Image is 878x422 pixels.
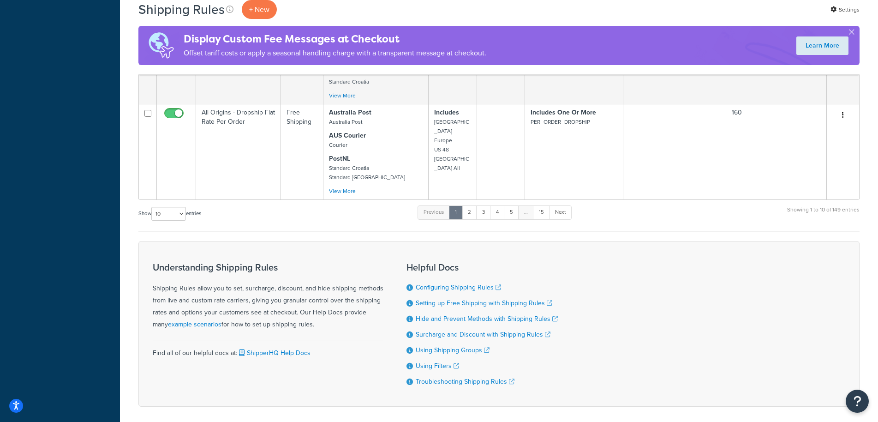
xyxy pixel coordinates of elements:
a: 4 [490,205,505,219]
a: Troubleshooting Shipping Rules [416,377,514,386]
a: Settings [830,3,860,16]
a: Previous [418,205,450,219]
strong: Includes One Or More [531,108,596,117]
div: Shipping Rules allow you to set, surcharge, discount, and hide shipping methods from live and cus... [153,262,383,331]
strong: Australia Post [329,108,371,117]
a: Setting up Free Shipping with Shipping Rules [416,298,552,308]
a: Hide and Prevent Methods with Shipping Rules [416,314,558,324]
small: Australia Post [329,118,362,126]
a: ShipperHQ Help Docs [237,348,311,358]
small: PER_ORDER_DROPSHIP [531,118,590,126]
h1: Shipping Rules [138,0,225,18]
td: 160 [726,104,827,199]
small: [GEOGRAPHIC_DATA] Europe US 48 [GEOGRAPHIC_DATA] All [434,118,469,172]
div: Find all of our helpful docs at: [153,340,383,359]
small: Standard Croatia [329,78,369,86]
a: Learn More [796,36,848,55]
a: Surcharge and Discount with Shipping Rules [416,330,550,339]
a: Configuring Shipping Rules [416,283,501,292]
a: 2 [462,205,477,219]
a: 1 [449,205,463,219]
strong: PostNL [329,154,350,163]
a: View More [329,187,356,195]
img: duties-banner-06bc72dcb5fe05cb3f9472aba00be2ae8eb53ab6f0d8bb03d382ba314ac3c341.png [138,26,184,65]
select: Showentries [151,207,186,221]
a: 5 [504,205,519,219]
strong: AUS Courier [329,131,366,140]
a: Using Filters [416,361,459,371]
label: Show entries [138,207,201,221]
p: Offset tariff costs or apply a seasonal handling charge with a transparent message at checkout. [184,47,486,60]
div: Showing 1 to 10 of 149 entries [787,205,860,224]
a: Next [549,205,572,219]
a: 3 [476,205,491,219]
a: View More [329,91,356,100]
h3: Understanding Shipping Rules [153,262,383,272]
a: example scenarios [168,320,221,329]
a: 15 [533,205,550,219]
small: Standard Croatia Standard [GEOGRAPHIC_DATA] [329,164,405,181]
td: Free Shipping [281,104,323,199]
small: Courier [329,141,347,149]
a: … [518,205,534,219]
a: Using Shipping Groups [416,345,490,355]
h4: Display Custom Fee Messages at Checkout [184,31,486,47]
strong: Includes [434,108,459,117]
h3: Helpful Docs [406,262,558,272]
td: All Origins - Dropship Flat Rate Per Order [196,104,281,199]
button: Open Resource Center [846,390,869,413]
